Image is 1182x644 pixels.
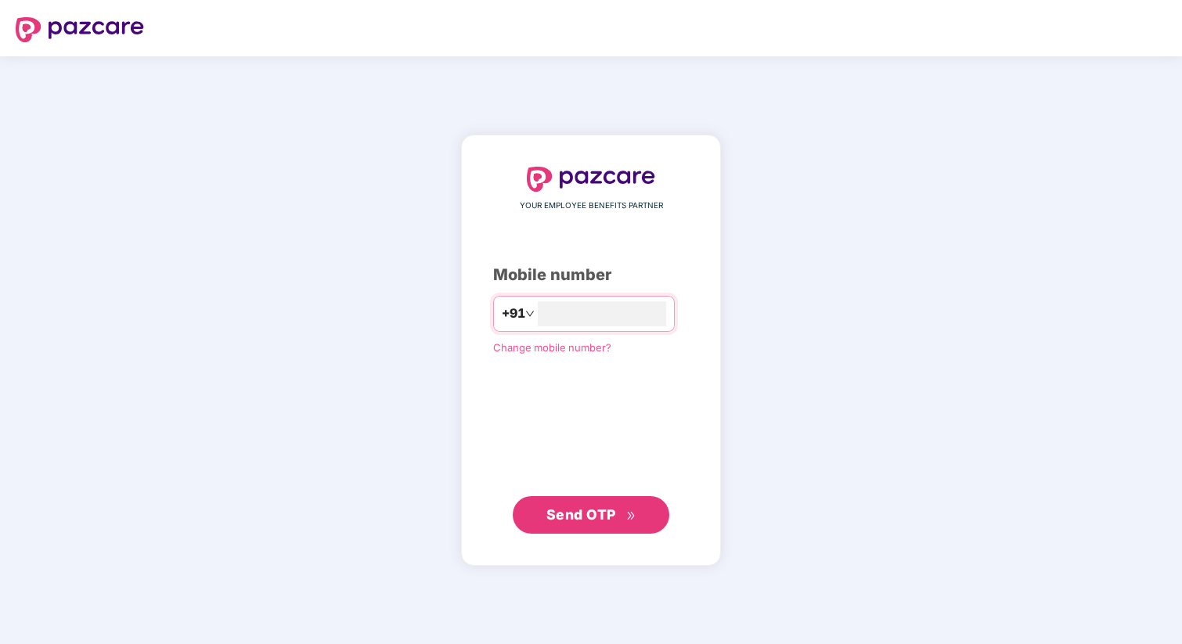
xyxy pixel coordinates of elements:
[520,200,663,212] span: YOUR EMPLOYEE BENEFITS PARTNER
[513,496,669,534] button: Send OTPdouble-right
[626,511,636,521] span: double-right
[502,304,525,323] span: +91
[16,17,144,42] img: logo
[546,506,616,523] span: Send OTP
[527,167,655,192] img: logo
[493,263,689,287] div: Mobile number
[493,341,611,354] a: Change mobile number?
[525,309,535,318] span: down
